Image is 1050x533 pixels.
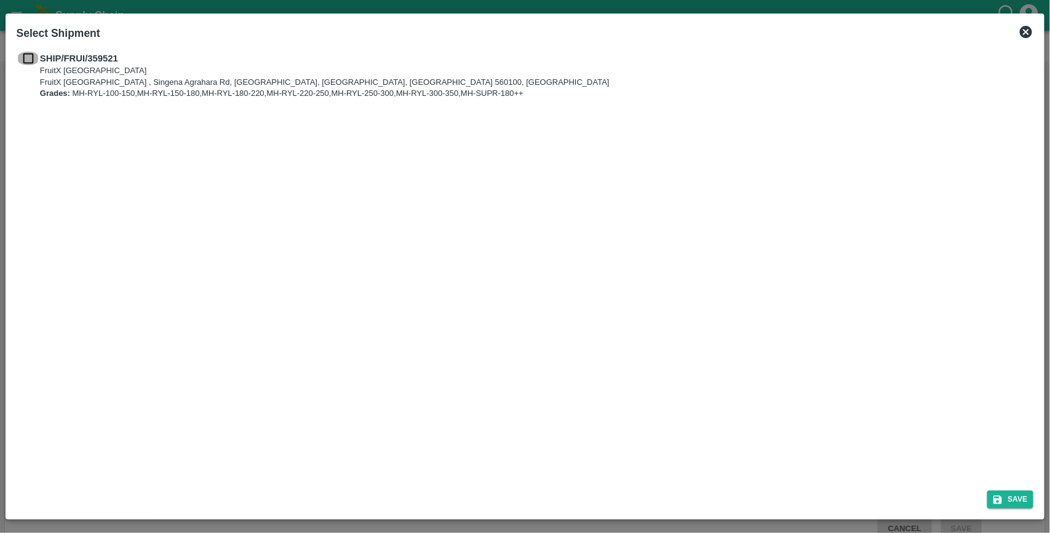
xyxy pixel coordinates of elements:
button: Save [987,491,1034,508]
p: FruitX [GEOGRAPHIC_DATA] , Singena Agrahara Rd, [GEOGRAPHIC_DATA], [GEOGRAPHIC_DATA], [GEOGRAPHIC... [40,77,610,89]
b: SHIP/FRUI/359521 [40,53,118,63]
b: Grades: [40,89,70,98]
p: MH-RYL-100-150,MH-RYL-150-180,MH-RYL-180-220,MH-RYL-220-250,MH-RYL-250-300,MH-RYL-300-350,MH-SUPR... [40,88,610,100]
b: Select Shipment [17,27,100,39]
p: FruitX [GEOGRAPHIC_DATA] [40,65,610,77]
